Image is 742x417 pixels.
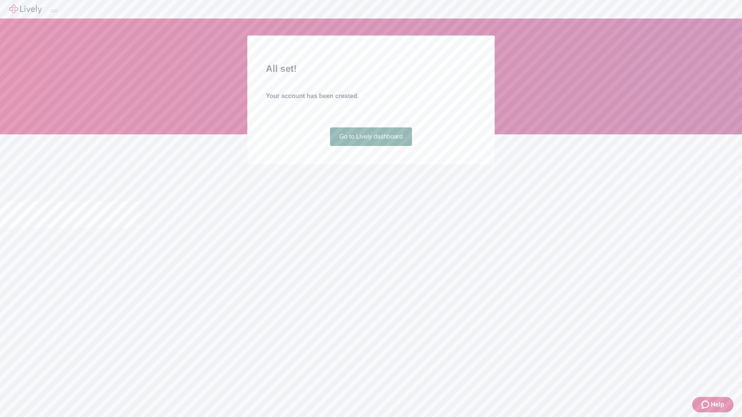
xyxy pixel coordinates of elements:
[9,5,42,14] img: Lively
[701,400,711,409] svg: Zendesk support icon
[692,397,733,412] button: Zendesk support iconHelp
[266,62,476,76] h2: All set!
[51,10,57,12] button: Log out
[330,127,412,146] a: Go to Lively dashboard
[711,400,724,409] span: Help
[266,92,476,101] h4: Your account has been created.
